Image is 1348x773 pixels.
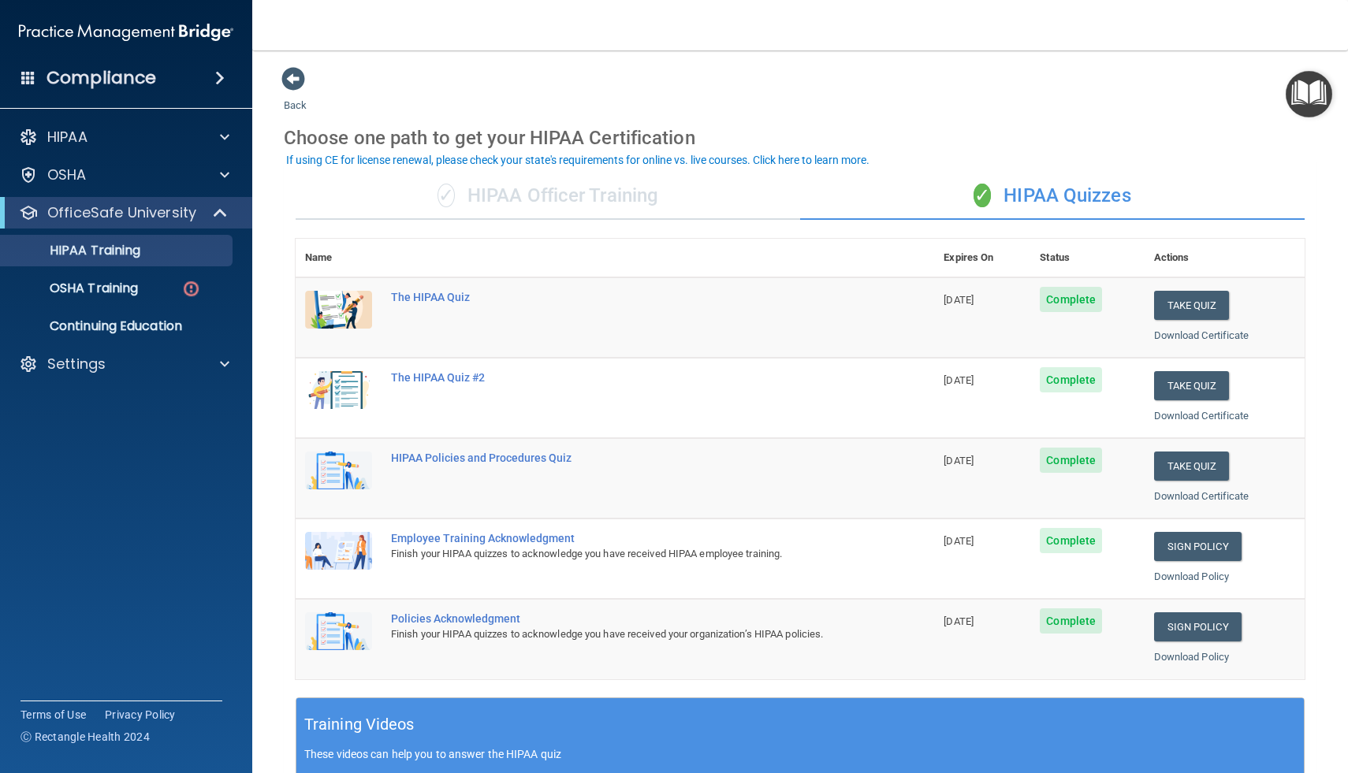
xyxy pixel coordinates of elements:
[1154,291,1230,320] button: Take Quiz
[1145,239,1305,277] th: Actions
[391,291,855,303] div: The HIPAA Quiz
[47,355,106,373] p: Settings
[944,374,974,386] span: [DATE]
[391,625,855,644] div: Finish your HIPAA quizzes to acknowledge you have received your organization’s HIPAA policies.
[1286,71,1332,117] button: Open Resource Center
[1040,287,1102,312] span: Complete
[974,184,991,207] span: ✓
[304,711,415,738] h5: Training Videos
[1154,570,1230,582] a: Download Policy
[1040,448,1102,473] span: Complete
[391,452,855,464] div: HIPAA Policies and Procedures Quiz
[944,615,974,627] span: [DATE]
[1269,664,1329,724] iframe: Drift Widget Chat Controller
[105,707,176,723] a: Privacy Policy
[20,729,150,745] span: Ⓒ Rectangle Health 2024
[944,455,974,466] span: [DATE]
[1154,490,1249,502] a: Download Certificate
[391,371,855,384] div: The HIPAA Quiz #2
[304,748,1296,760] p: These videos can help you to answer the HIPAA quiz
[47,67,156,89] h4: Compliance
[296,239,382,277] th: Name
[1154,651,1230,663] a: Download Policy
[284,115,1316,161] div: Choose one path to get your HIPAA Certification
[391,532,855,544] div: Employee Training Acknowledgment
[19,128,229,147] a: HIPAA
[296,173,800,220] div: HIPAA Officer Training
[391,544,855,563] div: Finish your HIPAA quizzes to acknowledge you have received HIPAA employee training.
[934,239,1030,277] th: Expires On
[19,17,233,48] img: PMB logo
[1030,239,1144,277] th: Status
[944,535,974,547] span: [DATE]
[10,318,225,334] p: Continuing Education
[47,128,88,147] p: HIPAA
[10,281,138,296] p: OSHA Training
[284,80,307,111] a: Back
[1040,367,1102,392] span: Complete
[47,203,196,222] p: OfficeSafe University
[19,165,229,184] a: OSHA
[19,355,229,373] a: Settings
[1154,329,1249,341] a: Download Certificate
[284,152,872,168] button: If using CE for license renewal, please check your state's requirements for online vs. live cours...
[1040,528,1102,553] span: Complete
[1154,452,1230,481] button: Take Quiz
[800,173,1305,220] div: HIPAA Quizzes
[19,203,229,222] a: OfficeSafe University
[286,154,869,165] div: If using CE for license renewal, please check your state's requirements for online vs. live cours...
[1154,532,1242,561] a: Sign Policy
[10,243,140,258] p: HIPAA Training
[438,184,455,207] span: ✓
[20,707,86,723] a: Terms of Use
[944,294,974,306] span: [DATE]
[1154,371,1230,400] button: Take Quiz
[1154,410,1249,422] a: Download Certificate
[47,165,87,184] p: OSHA
[1040,608,1102,634] span: Complete
[1154,612,1242,641] a: Sign Policy
[181,279,201,299] img: danger-circle.6113f641.png
[391,612,855,625] div: Policies Acknowledgment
